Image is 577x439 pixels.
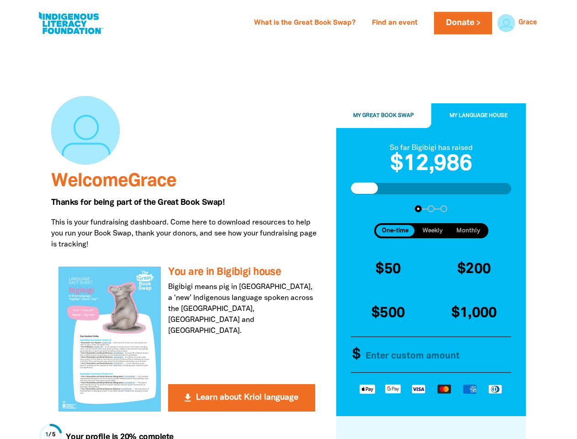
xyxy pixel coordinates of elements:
span: Weekly [423,228,443,234]
button: Weekly [416,225,449,236]
button: $50 [347,249,429,289]
span: My Language House [450,113,508,118]
img: Google Pay logo [380,383,406,394]
span: Welcome Grace [51,173,176,190]
span: $200 [457,262,491,276]
span: Monthly [456,228,480,234]
a: Donate [434,12,492,34]
div: Donation frequency [374,223,488,238]
button: My Language House [431,103,526,128]
p: This is your fundraising dashboard. Come here to download resources to help you run your Book Swa... [51,217,323,250]
button: $1,000 [433,293,515,333]
button: get_app Learn about Kriol language [168,384,315,412]
img: You are in Bigibigi house [58,267,161,411]
button: $200 [433,249,515,289]
h3: You are in Bigibigi house [168,267,315,278]
img: Apple Pay logo [355,383,380,394]
span: $500 [371,306,405,320]
input: Enter custom amount [357,337,514,372]
h2: $12,986 [351,153,512,175]
i: get_app [182,392,193,403]
button: $500 [347,293,429,333]
div: So far Bigibigi has raised [351,142,512,153]
a: What is the Great Book Swap? [249,16,361,31]
a: Find an event [366,16,423,31]
img: American Express logo [457,383,482,394]
button: Navigate to step 1 of 3 to enter your donation amount [415,205,422,212]
span: One-time [382,228,408,234]
button: Navigate to step 2 of 3 to enter your details [428,205,434,212]
span: Thanks for being part of the Great Book Swap! [51,199,225,206]
div: Available payment methods [351,376,512,401]
img: Mastercard logo [431,383,457,394]
button: Navigate to step 3 of 3 to enter your payment details [440,205,447,212]
span: $50 [376,262,401,276]
span: $ [348,337,360,372]
a: Grace [519,20,537,26]
span: My Great Book Swap [353,113,414,118]
img: Diners Club logo [482,384,508,394]
button: Monthly [450,225,487,236]
button: My Great Book Swap [336,103,431,128]
span: $1,000 [451,306,497,320]
span: 1 [45,432,49,438]
button: One-time [376,225,415,236]
img: Visa logo [406,383,431,394]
